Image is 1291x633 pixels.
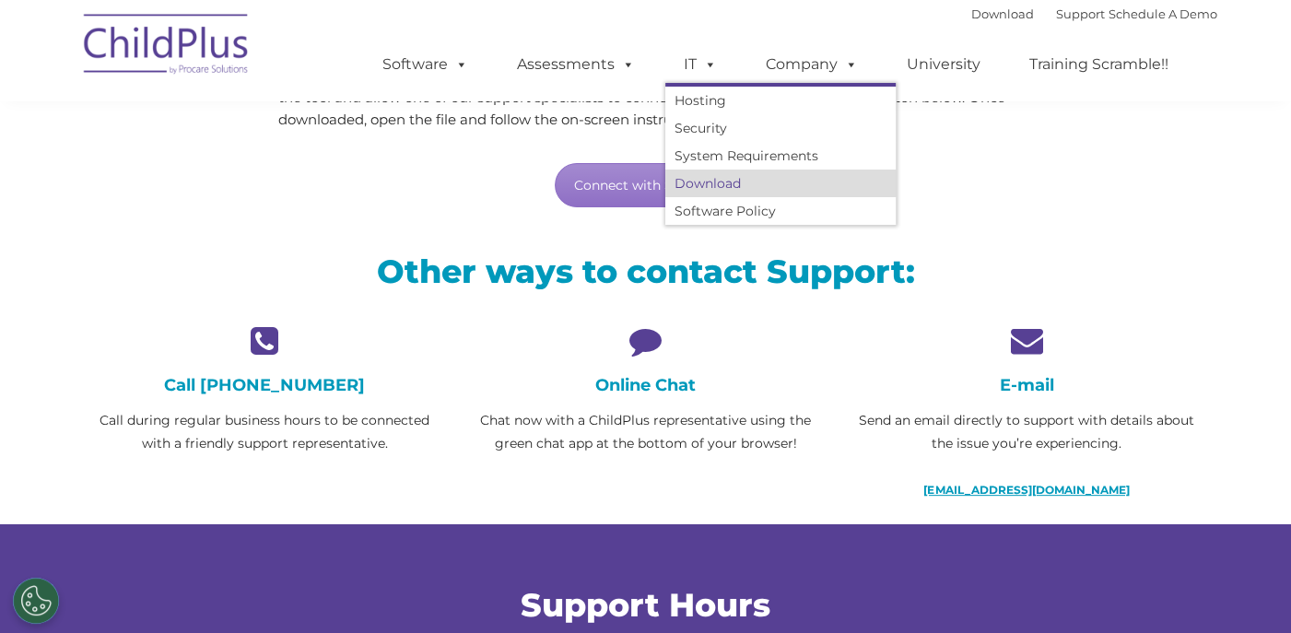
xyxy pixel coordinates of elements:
[521,585,770,625] span: Support Hours
[665,46,735,83] a: IT
[364,46,487,83] a: Software
[555,163,736,207] a: Connect with Support
[888,46,999,83] a: University
[971,6,1034,21] a: Download
[469,375,822,395] h4: Online Chat
[665,114,896,142] a: Security
[88,375,441,395] h4: Call [PHONE_NUMBER]
[88,251,1203,292] h2: Other ways to contact Support:
[923,483,1129,497] a: [EMAIL_ADDRESS][DOMAIN_NAME]
[850,375,1203,395] h4: E-mail
[971,6,1217,21] font: |
[850,409,1203,455] p: Send an email directly to support with details about the issue you’re experiencing.
[499,46,653,83] a: Assessments
[13,578,59,624] button: Cookies Settings
[1011,46,1187,83] a: Training Scramble!!
[88,409,441,455] p: Call during regular business hours to be connected with a friendly support representative.
[747,46,876,83] a: Company
[469,409,822,455] p: Chat now with a ChildPlus representative using the green chat app at the bottom of your browser!
[75,1,259,93] img: ChildPlus by Procare Solutions
[665,87,896,114] a: Hosting
[665,197,896,225] a: Software Policy
[1109,6,1217,21] a: Schedule A Demo
[665,142,896,170] a: System Requirements
[1056,6,1105,21] a: Support
[665,170,896,197] a: Download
